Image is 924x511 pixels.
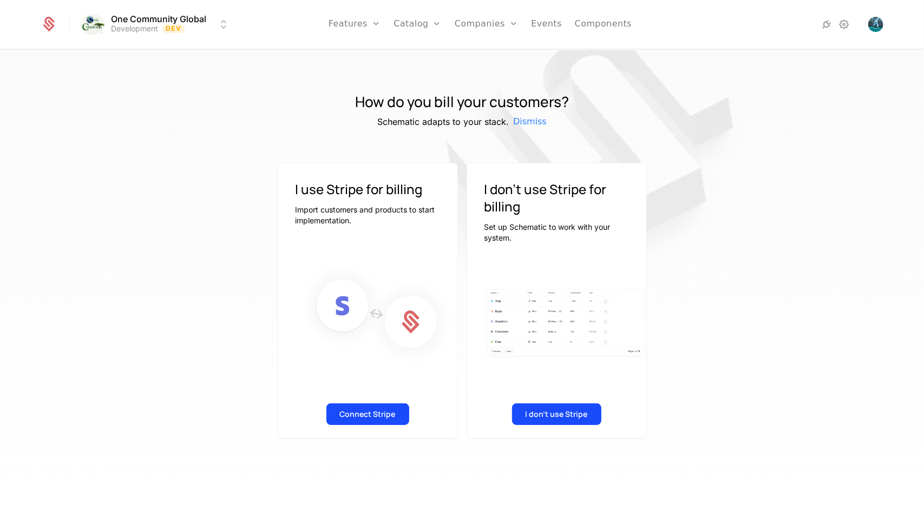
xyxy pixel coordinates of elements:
a: Settings [838,18,851,31]
button: Open user button [868,17,883,32]
button: I don't use Stripe [512,403,601,425]
h5: Schematic adapts to your stack. [377,115,509,128]
p: Set up Schematic to work with your system. [484,222,629,243]
img: Connect Stripe to Schematic [296,260,457,369]
img: Plan table [484,287,646,359]
span: Dismiss [513,115,547,128]
button: Connect Stripe [326,403,409,425]
span: One Community Global [111,15,206,23]
a: Integrations [821,18,834,31]
div: Development [111,23,158,34]
span: Dev [162,24,185,33]
button: Select environment [83,12,230,36]
img: Ashutosh Mishra [868,17,883,32]
h3: I use Stripe for billing [296,181,440,198]
img: One Community Global [80,11,106,37]
h3: I don't use Stripe for billing [484,181,629,215]
p: Import customers and products to start implementation. [296,204,440,226]
h1: How do you bill your customers? [355,94,569,111]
